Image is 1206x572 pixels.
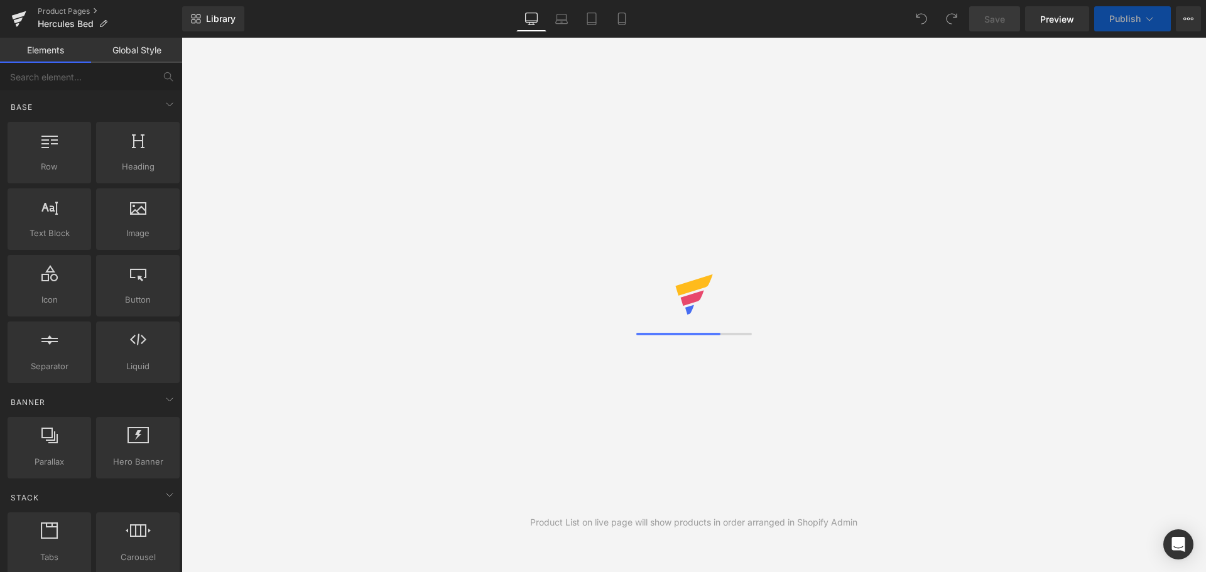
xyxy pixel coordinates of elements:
span: Icon [11,293,87,306]
a: Mobile [607,6,637,31]
span: Image [100,227,176,240]
span: Tabs [11,551,87,564]
span: Heading [100,160,176,173]
a: Product Pages [38,6,182,16]
button: More [1176,6,1201,31]
span: Stack [9,492,40,504]
a: New Library [182,6,244,31]
span: Hercules Bed [38,19,94,29]
a: Global Style [91,38,182,63]
div: Open Intercom Messenger [1163,529,1193,559]
span: Library [206,13,236,24]
a: Desktop [516,6,546,31]
span: Separator [11,360,87,373]
span: Carousel [100,551,176,564]
a: Tablet [577,6,607,31]
span: Liquid [100,360,176,373]
span: Button [100,293,176,306]
span: Row [11,160,87,173]
span: Banner [9,396,46,408]
div: Product List on live page will show products in order arranged in Shopify Admin [530,515,857,529]
span: Save [984,13,1005,26]
span: Publish [1109,14,1141,24]
button: Publish [1094,6,1171,31]
a: Preview [1025,6,1089,31]
button: Undo [909,6,934,31]
button: Redo [939,6,964,31]
a: Laptop [546,6,577,31]
span: Base [9,101,34,113]
span: Hero Banner [100,455,176,468]
span: Parallax [11,455,87,468]
span: Text Block [11,227,87,240]
span: Preview [1040,13,1074,26]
